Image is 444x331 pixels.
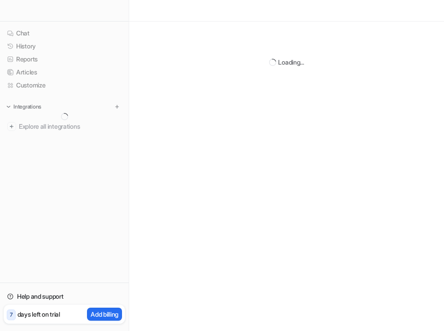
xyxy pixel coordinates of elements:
[4,66,125,78] a: Articles
[17,309,60,319] p: days left on trial
[4,53,125,65] a: Reports
[278,57,304,67] div: Loading...
[19,119,122,134] span: Explore all integrations
[4,79,125,91] a: Customize
[13,103,41,110] p: Integrations
[5,104,12,110] img: expand menu
[4,40,125,52] a: History
[4,120,125,133] a: Explore all integrations
[7,122,16,131] img: explore all integrations
[10,311,13,319] p: 7
[4,290,125,303] a: Help and support
[4,102,44,111] button: Integrations
[114,104,120,110] img: menu_add.svg
[4,27,125,39] a: Chat
[87,308,122,321] button: Add billing
[91,309,118,319] p: Add billing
